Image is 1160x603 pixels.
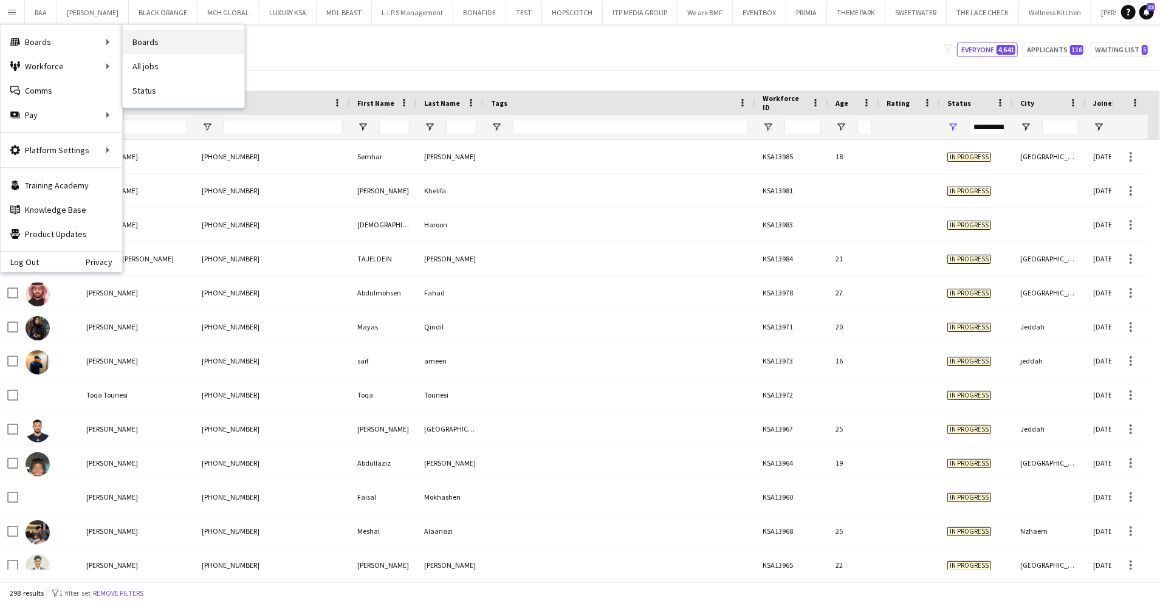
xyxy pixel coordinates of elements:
div: [DATE] [1086,344,1159,377]
div: [DATE] [1086,446,1159,480]
div: Platform Settings [1,138,122,162]
div: Boards [1,30,122,54]
div: 18 [828,140,879,173]
div: [PHONE_NUMBER] [194,344,350,377]
div: Fahad [417,276,484,309]
a: Knowledge Base [1,198,122,222]
div: [PHONE_NUMBER] [194,208,350,241]
button: Open Filter Menu [424,122,435,133]
input: Full Name Filter Input [108,120,187,134]
button: SWEETWATER [885,1,947,24]
div: [PHONE_NUMBER] [194,548,350,582]
span: Tags [491,98,507,108]
div: [PHONE_NUMBER] [194,276,350,309]
div: KSA13965 [755,548,828,582]
div: [PHONE_NUMBER] [194,412,350,446]
div: [GEOGRAPHIC_DATA] [1013,140,1086,173]
div: [PHONE_NUMBER] [194,446,350,480]
div: Mokhashen [417,480,484,514]
div: [PHONE_NUMBER] [194,378,350,412]
img: Mohammed Ahmed [26,554,50,579]
span: First Name [357,98,394,108]
button: THE LACE CHECK [947,1,1019,24]
div: [PERSON_NAME] [417,548,484,582]
button: Open Filter Menu [1020,122,1031,133]
button: PRIMIA [786,1,827,24]
div: [DATE] [1086,548,1159,582]
input: City Filter Input [1042,120,1079,134]
div: Faisal [350,480,417,514]
span: [PERSON_NAME] [86,288,138,297]
div: Pay [1,103,122,127]
div: [DATE] [1086,378,1159,412]
span: In progress [947,391,991,400]
div: [PERSON_NAME] [417,446,484,480]
a: Boards [123,30,244,54]
span: In progress [947,323,991,332]
button: BLACK ORANGE [129,1,197,24]
div: [DATE] [1086,140,1159,173]
div: [DATE] [1086,208,1159,241]
button: MDL BEAST [317,1,372,24]
div: [DATE] [1086,514,1159,548]
div: Meshal [350,514,417,548]
span: [PERSON_NAME] [86,424,138,433]
span: Joined [1093,98,1117,108]
div: [DATE] [1086,276,1159,309]
div: [DATE] [1086,412,1159,446]
span: 1 filter set [59,588,91,598]
div: KSA13973 [755,344,828,377]
span: [PERSON_NAME] [86,492,138,501]
button: L.I.P.S Management [372,1,453,24]
div: 19 [828,446,879,480]
div: KSA13964 [755,446,828,480]
span: Last Name [424,98,460,108]
span: TAJELDEIN [PERSON_NAME] [86,254,174,263]
span: In progress [947,527,991,536]
span: [PERSON_NAME] [86,322,138,331]
button: Open Filter Menu [763,122,774,133]
input: Age Filter Input [857,120,872,134]
div: Abdullaziz [350,446,417,480]
div: 20 [828,310,879,343]
div: Jeddah [1013,412,1086,446]
div: Alaanazi [417,514,484,548]
div: [PHONE_NUMBER] [194,480,350,514]
div: [GEOGRAPHIC_DATA] [1013,276,1086,309]
img: Meshal Alaanazi [26,520,50,545]
div: Abdulmohsen [350,276,417,309]
a: Status [123,78,244,103]
div: jeddah [1013,344,1086,377]
a: 33 [1139,5,1154,19]
button: Open Filter Menu [947,122,958,133]
span: [PERSON_NAME] [86,356,138,365]
a: All jobs [123,54,244,78]
button: ITP MEDIA GROUP [603,1,678,24]
button: Open Filter Menu [202,122,213,133]
span: In progress [947,357,991,366]
div: Nzhaem [1013,514,1086,548]
a: Comms [1,78,122,103]
span: Age [836,98,848,108]
button: MCH GLOBAL [197,1,259,24]
button: Open Filter Menu [1093,122,1104,133]
div: KSA13971 [755,310,828,343]
span: In progress [947,289,991,298]
div: Semhar [350,140,417,173]
div: 25 [828,514,879,548]
span: 4,641 [997,45,1015,55]
input: Last Name Filter Input [446,120,476,134]
div: KSA13983 [755,208,828,241]
div: [DATE] [1086,174,1159,207]
div: saif [350,344,417,377]
div: 16 [828,344,879,377]
button: Everyone4,641 [957,43,1018,57]
div: [DATE] [1086,310,1159,343]
div: [GEOGRAPHIC_DATA] [1013,446,1086,480]
img: Abdualrhman Salem [26,418,50,443]
div: KSA13972 [755,378,828,412]
span: In progress [947,187,991,196]
div: 21 [828,242,879,275]
button: BONAFIDE [453,1,506,24]
span: [PERSON_NAME] [86,526,138,536]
